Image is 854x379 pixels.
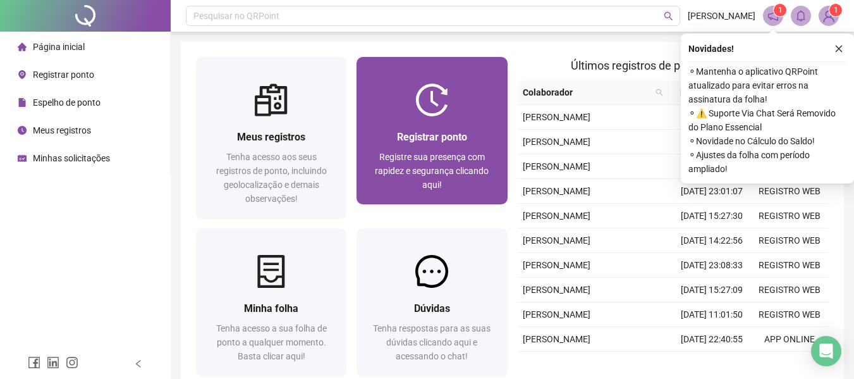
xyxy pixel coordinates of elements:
span: left [134,359,143,368]
span: Minha folha [244,302,298,314]
span: clock-circle [18,126,27,135]
span: search [664,11,673,21]
img: 93903 [819,6,838,25]
td: [DATE] 17:09:33 [673,352,751,376]
span: bell [795,10,807,22]
span: Registrar ponto [397,131,467,143]
td: [DATE] 23:01:07 [673,179,751,204]
a: Meus registrosTenha acesso aos seus registros de ponto, incluindo geolocalização e demais observa... [196,57,346,218]
span: instagram [66,356,78,369]
sup: 1 [774,4,786,16]
span: [PERSON_NAME] [523,161,590,171]
td: [DATE] 15:27:09 [673,278,751,302]
span: Tenha respostas para as suas dúvidas clicando aqui e acessando o chat! [373,323,491,361]
td: REGISTRO WEB [751,228,829,253]
sup: Atualize o seu contato no menu Meus Dados [829,4,842,16]
span: close [834,44,843,53]
span: [PERSON_NAME] [523,235,590,245]
span: Dúvidas [414,302,450,314]
span: [PERSON_NAME] [523,285,590,295]
span: schedule [18,154,27,163]
span: [PERSON_NAME] [523,334,590,344]
span: facebook [28,356,40,369]
span: search [656,89,663,96]
span: Registrar ponto [33,70,94,80]
span: Colaborador [523,85,651,99]
td: APP ONLINE [751,327,829,352]
span: 1 [778,6,783,15]
td: REGISTRO WEB [751,302,829,327]
td: [DATE] 15:27:30 [673,204,751,228]
span: Últimos registros de ponto sincronizados [571,59,775,72]
span: ⚬ ⚠️ Suporte Via Chat Será Removido do Plano Essencial [688,106,846,134]
td: [DATE] 22:40:55 [673,327,751,352]
span: [PERSON_NAME] [523,260,590,270]
span: Registre sua presença com rapidez e segurança clicando aqui! [375,152,489,190]
td: [DATE] 23:08:33 [673,253,751,278]
td: REGISTRO WEB [751,278,829,302]
a: Registrar pontoRegistre sua presença com rapidez e segurança clicando aqui! [357,57,507,204]
span: Data/Hora [673,85,728,99]
span: [PERSON_NAME] [523,211,590,221]
span: Espelho de ponto [33,97,101,108]
a: DúvidasTenha respostas para as suas dúvidas clicando aqui e acessando o chat! [357,228,507,376]
a: Minha folhaTenha acesso a sua folha de ponto a qualquer momento. Basta clicar aqui! [196,228,346,376]
span: 1 [834,6,838,15]
td: [DATE] 23:02:58 [673,105,751,130]
span: ⚬ Mantenha o aplicativo QRPoint atualizado para evitar erros na assinatura da folha! [688,65,846,106]
span: [PERSON_NAME] [523,137,590,147]
span: Tenha acesso a sua folha de ponto a qualquer momento. Basta clicar aqui! [216,323,327,361]
td: [DATE] 11:01:50 [673,302,751,327]
span: linkedin [47,356,59,369]
span: ⚬ Novidade no Cálculo do Saldo! [688,134,846,148]
span: Página inicial [33,42,85,52]
td: [DATE] 14:43:44 [673,130,751,154]
span: ⚬ Ajustes da folha com período ampliado! [688,148,846,176]
span: [PERSON_NAME] [523,112,590,122]
span: notification [767,10,779,22]
span: Novidades ! [688,42,734,56]
span: Meus registros [33,125,91,135]
td: REGISTRO WEB [751,253,829,278]
span: file [18,98,27,107]
span: [PERSON_NAME] [523,186,590,196]
td: REGISTRO WEB [751,204,829,228]
td: REGISTRO WEB [751,352,829,376]
div: Open Intercom Messenger [811,336,841,366]
span: home [18,42,27,51]
span: Minhas solicitações [33,153,110,163]
span: [PERSON_NAME] [523,309,590,320]
th: Data/Hora [668,80,743,105]
td: [DATE] 14:22:56 [673,228,751,253]
td: [DATE] 11:03:43 [673,154,751,179]
span: environment [18,70,27,79]
span: search [653,83,666,102]
span: Meus registros [237,131,305,143]
span: [PERSON_NAME] [688,9,755,23]
span: Tenha acesso aos seus registros de ponto, incluindo geolocalização e demais observações! [216,152,327,204]
td: REGISTRO WEB [751,179,829,204]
